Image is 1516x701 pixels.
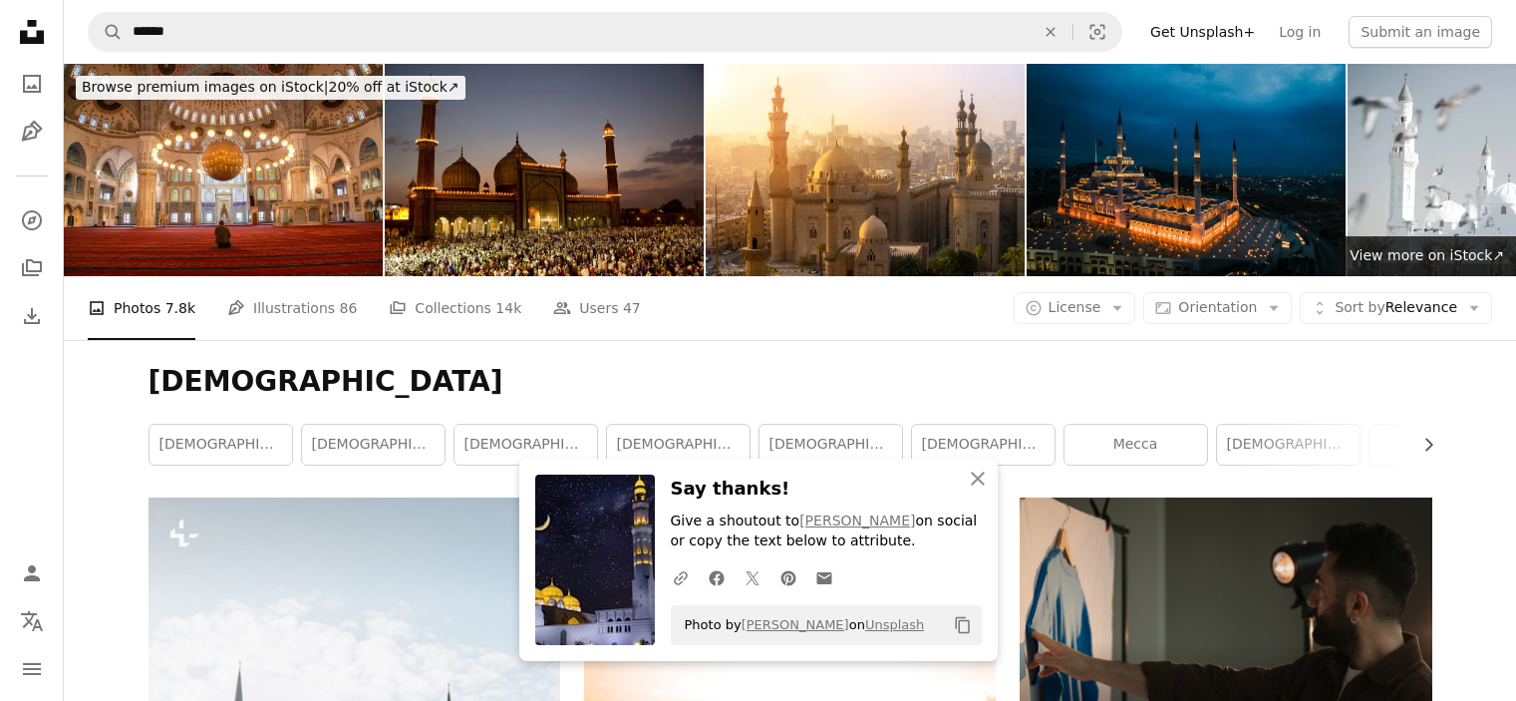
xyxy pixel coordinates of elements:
[806,557,842,597] a: Share over email
[770,557,806,597] a: Share on Pinterest
[1267,16,1333,48] a: Log in
[89,13,123,51] button: Search Unsplash
[799,513,915,528] a: [PERSON_NAME]
[302,425,445,465] a: [DEMOGRAPHIC_DATA]
[12,649,52,689] button: Menu
[623,297,641,319] span: 47
[389,276,521,340] a: Collections 14k
[1335,298,1457,318] span: Relevance
[88,12,1122,52] form: Find visuals sitewide
[12,64,52,104] a: Photos
[946,608,980,642] button: Copy to clipboard
[1349,16,1492,48] button: Submit an image
[1029,13,1072,51] button: Clear
[1217,425,1360,465] a: [DEMOGRAPHIC_DATA]
[759,425,902,465] a: [DEMOGRAPHIC_DATA] interior
[64,64,383,276] img: Muslim man prays in the Kocatepe Mosque.
[1300,292,1492,324] button: Sort byRelevance
[455,425,597,465] a: [DEMOGRAPHIC_DATA]
[912,425,1055,465] a: [DEMOGRAPHIC_DATA] night
[1350,247,1504,263] span: View more on iStock ↗
[1073,13,1121,51] button: Visual search
[12,248,52,288] a: Collections
[699,557,735,597] a: Share on Facebook
[1064,425,1207,465] a: mecca
[1014,292,1136,324] button: License
[553,276,641,340] a: Users 47
[865,617,924,632] a: Unsplash
[675,609,925,641] span: Photo by on
[82,79,459,95] span: 20% off at iStock ↗
[12,296,52,336] a: Download History
[1338,236,1516,276] a: View more on iStock↗
[1027,64,1346,276] img: Aerial nighttime view of the Grand Camlica Mosque
[150,425,292,465] a: [DEMOGRAPHIC_DATA]
[742,617,849,632] a: [PERSON_NAME]
[1178,299,1257,315] span: Orientation
[12,112,52,152] a: Illustrations
[82,79,328,95] span: Browse premium images on iStock |
[1138,16,1267,48] a: Get Unsplash+
[1049,299,1101,315] span: License
[1335,299,1384,315] span: Sort by
[706,64,1025,276] img: From above view of the Mosques of Sultan Hassan and Al-Rifai.
[1410,425,1432,465] button: scroll list to the right
[1369,425,1512,465] a: [DATE]
[671,512,982,551] p: Give a shoutout to on social or copy the text below to attribute.
[607,425,750,465] a: [DEMOGRAPHIC_DATA]
[12,553,52,593] a: Log in / Sign up
[671,475,982,504] h3: Say thanks!
[149,364,1432,400] h1: [DEMOGRAPHIC_DATA]
[735,557,770,597] a: Share on Twitter
[340,297,358,319] span: 86
[385,64,704,276] img: Crowd In Front Of Jama Masjid
[495,297,521,319] span: 14k
[227,276,357,340] a: Illustrations 86
[64,64,477,112] a: Browse premium images on iStock|20% off at iStock↗
[1143,292,1292,324] button: Orientation
[12,601,52,641] button: Language
[12,200,52,240] a: Explore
